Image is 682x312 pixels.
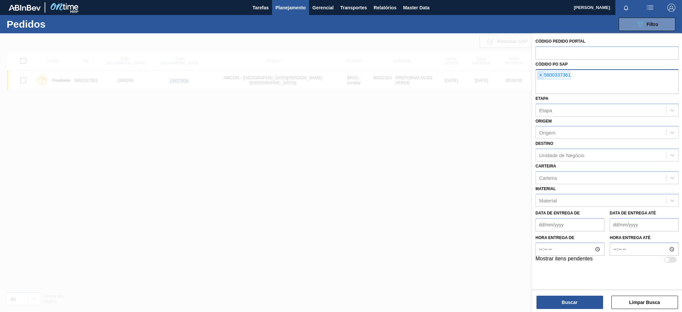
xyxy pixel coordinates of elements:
[539,197,557,203] div: Material
[610,218,679,231] input: dd/mm/yyyy
[535,62,568,67] label: Códido PO SAP
[535,119,552,124] label: Origem
[537,71,571,80] div: 5800337361
[374,4,396,12] span: Relatórios
[312,4,334,12] span: Gerencial
[535,39,585,44] label: Código Pedido Portal
[9,5,41,11] img: TNhmsLtSVTkK8tSr43FrP2fwEKptu5GPRR3wAAAABJRU5ErkJggg==
[539,175,557,180] div: Carteira
[535,186,556,191] label: Material
[275,4,306,12] span: Planejamento
[610,233,679,243] label: Hora entrega até
[403,4,429,12] span: Master Data
[535,256,593,264] label: Mostrar itens pendentes
[7,20,107,28] h1: Pedidos
[537,71,544,79] span: ×
[615,3,637,12] button: Notificações
[340,4,367,12] span: Transportes
[535,164,556,168] label: Carteira
[539,153,584,158] div: Unidade de Negócio
[252,4,269,12] span: Tarefas
[610,211,656,215] label: Data de Entrega até
[535,233,604,243] label: Hora entrega de
[667,4,675,12] img: Logout
[535,218,604,231] input: dd/mm/yyyy
[539,130,555,136] div: Origem
[535,211,580,215] label: Data de Entrega de
[647,22,658,27] span: Filtro
[619,18,675,31] button: Filtro
[539,107,552,113] div: Etapa
[535,141,553,146] label: Destino
[646,4,654,12] img: userActions
[535,96,548,101] label: Etapa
